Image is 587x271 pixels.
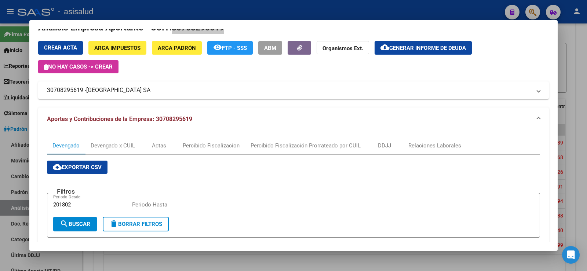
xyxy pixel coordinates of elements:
strong: Organismos Ext. [322,45,363,52]
div: Open Intercom Messenger [562,246,580,264]
mat-expansion-panel-header: 30708295619 -[GEOGRAPHIC_DATA] SA [38,81,549,99]
h3: Filtros [53,187,79,195]
mat-expansion-panel-header: Aportes y Contribuciones de la Empresa: 30708295619 [38,107,549,131]
div: Actas [152,142,166,150]
button: ARCA Impuestos [88,41,146,55]
button: ARCA Padrón [152,41,202,55]
span: ARCA Padrón [158,45,196,51]
mat-icon: search [60,219,69,228]
mat-icon: remove_red_eye [213,43,222,52]
span: Borrar Filtros [109,221,162,227]
span: Exportar CSV [53,164,102,171]
mat-icon: cloud_download [53,162,62,171]
div: Relaciones Laborales [408,142,461,150]
div: DDJJ [378,142,391,150]
span: Aportes y Contribuciones de la Empresa: 30708295619 [47,116,192,122]
div: Devengado x CUIL [91,142,135,150]
button: Buscar [53,217,97,231]
span: ARCA Impuestos [94,45,141,51]
button: FTP - SSS [207,41,253,55]
div: Percibido Fiscalización Prorrateado por CUIL [251,142,361,150]
span: No hay casos -> Crear [44,63,113,70]
span: Buscar [60,221,90,227]
div: Devengado [52,142,80,150]
button: Crear Acta [38,41,83,55]
button: No hay casos -> Crear [38,60,119,73]
span: Generar informe de deuda [389,45,466,51]
mat-icon: delete [109,219,118,228]
span: ABM [264,45,276,51]
span: Crear Acta [44,44,77,51]
button: Borrar Filtros [103,217,169,231]
span: FTP - SSS [222,45,247,51]
button: ABM [258,41,282,55]
mat-panel-title: 30708295619 - [47,86,531,95]
div: Percibido Fiscalizacion [183,142,240,150]
button: Organismos Ext. [317,41,369,55]
span: [GEOGRAPHIC_DATA] SA [86,86,150,95]
button: Generar informe de deuda [375,41,472,55]
button: Exportar CSV [47,161,107,174]
mat-icon: cloud_download [380,43,389,52]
